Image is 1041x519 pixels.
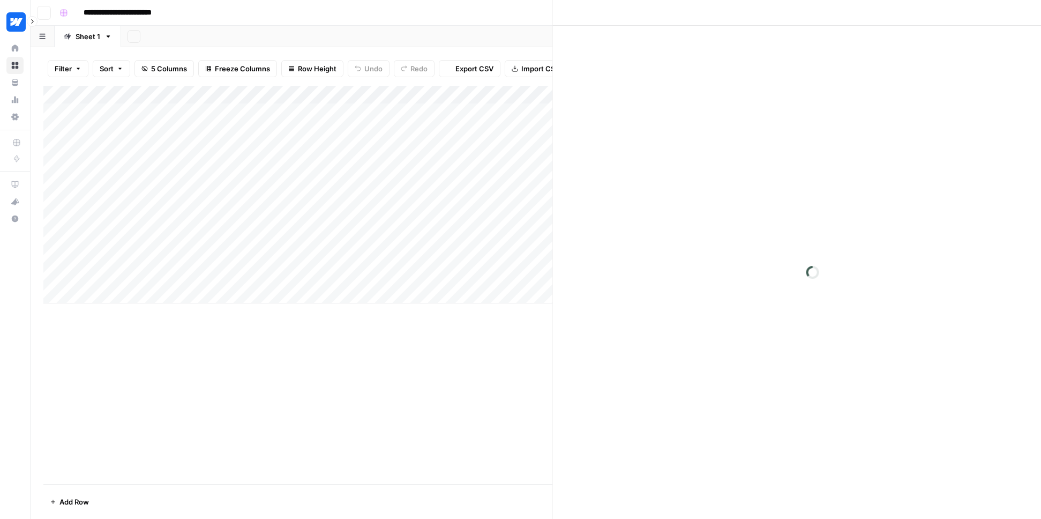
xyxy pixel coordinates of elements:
a: Sheet 1 [55,26,121,47]
span: Row Height [298,63,336,74]
button: Filter [48,60,88,77]
span: 5 Columns [151,63,187,74]
a: AirOps Academy [6,176,24,193]
a: Browse [6,57,24,74]
span: Export CSV [455,63,493,74]
button: Row Height [281,60,343,77]
span: Undo [364,63,383,74]
button: Freeze Columns [198,60,277,77]
div: What's new? [7,194,23,210]
img: Webflow Logo [6,12,26,32]
button: What's new? [6,193,24,210]
button: Export CSV [439,60,500,77]
div: Sheet 1 [76,31,100,42]
button: Workspace: Webflow [6,9,24,35]
span: Freeze Columns [215,63,270,74]
span: Redo [410,63,428,74]
button: Import CSV [505,60,567,77]
button: Sort [93,60,130,77]
span: Sort [100,63,114,74]
a: Settings [6,108,24,125]
button: Help + Support [6,210,24,227]
a: Usage [6,91,24,108]
button: Add Row [43,493,95,510]
a: Home [6,40,24,57]
span: Filter [55,63,72,74]
button: Undo [348,60,390,77]
span: Add Row [59,496,89,507]
a: Your Data [6,74,24,91]
button: 5 Columns [134,60,194,77]
button: Redo [394,60,435,77]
